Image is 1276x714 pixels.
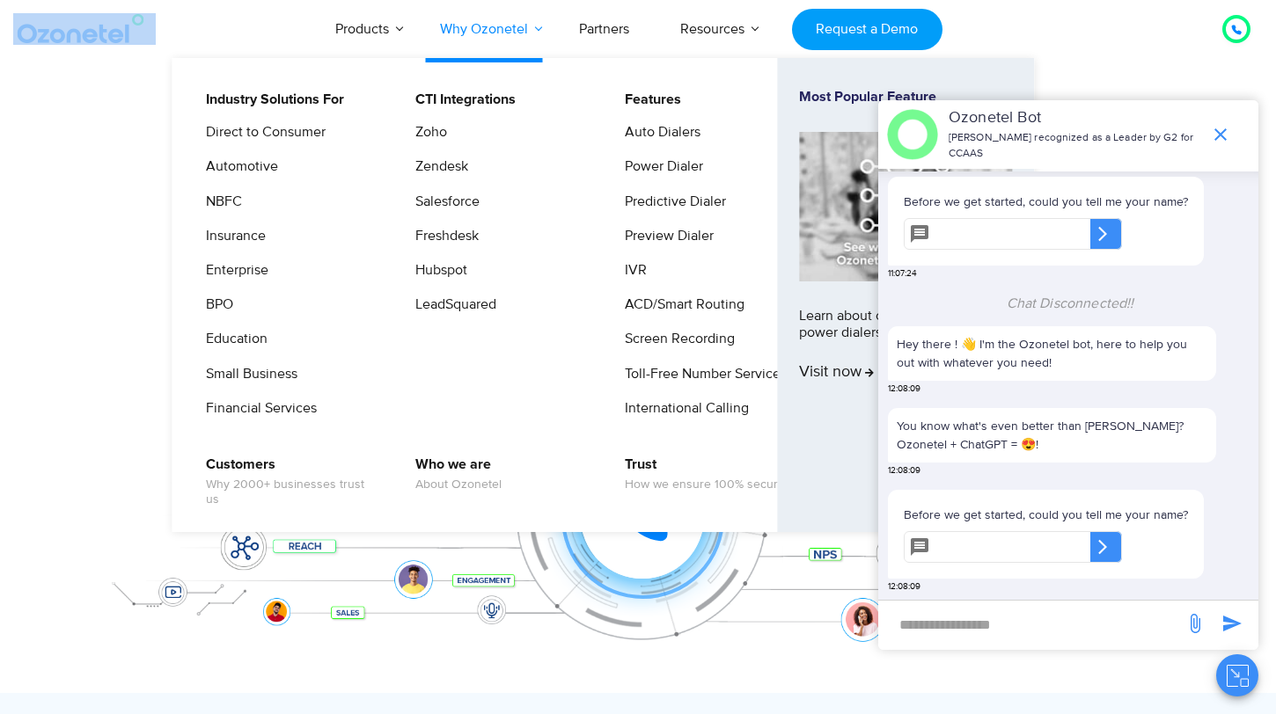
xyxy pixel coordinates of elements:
[88,157,1188,242] div: Customer Experiences
[194,121,328,143] a: Direct to Consumer
[404,89,518,111] a: CTI Integrations
[404,294,499,316] a: LeadSquared
[404,225,481,247] a: Freshdesk
[799,89,1012,501] a: Most Popular FeatureLearn about our award-winning power dialers.Visit now
[904,506,1188,524] p: Before we get started, could you tell me your name?
[887,109,938,160] img: header
[404,156,471,178] a: Zendesk
[897,417,1207,454] p: You know what's even better than [PERSON_NAME]? Ozonetel + ChatGPT = 😍!
[194,397,319,419] a: Financial Services
[415,477,502,492] span: About Ozonetel
[904,193,1188,211] p: Before we get started, could you tell me your name?
[613,454,793,495] a: TrustHow we ensure 100% security
[194,328,270,350] a: Education
[613,328,737,350] a: Screen Recording
[1177,606,1213,641] span: send message
[613,363,789,385] a: Toll-Free Number Services
[792,9,942,50] a: Request a Demo
[613,156,706,178] a: Power Dialer
[888,267,917,280] span: 11:07:24
[613,259,649,281] a: IVR
[949,106,1201,130] p: Ozonetel Bot
[897,335,1207,372] p: Hey there ! 👋 I'm the Ozonetel bot, here to help you out with whatever you need!
[1214,606,1250,641] span: send message
[888,580,920,594] span: 12:08:09
[888,382,920,396] span: 12:08:09
[88,243,1188,262] div: Turn every conversation into a growth engine for your enterprise.
[1203,117,1238,152] span: end chat or minimize
[194,156,281,178] a: Automotive
[613,397,752,419] a: International Calling
[799,132,1012,280] img: phone-system-min.jpg
[206,477,379,507] span: Why 2000+ businesses trust us
[799,363,874,382] span: Visit now
[404,121,450,143] a: Zoho
[1007,295,1134,312] span: Chat Disconnected!!
[404,454,504,495] a: Who we areAbout Ozonetel
[194,294,236,316] a: BPO
[88,112,1188,168] div: Orchestrate Intelligent
[194,89,347,111] a: Industry Solutions For
[887,609,1176,641] div: new-msg-input
[888,464,920,477] span: 12:08:09
[613,191,729,213] a: Predictive Dialer
[404,191,482,213] a: Salesforce
[1216,654,1258,696] button: Close chat
[613,89,684,111] a: Features
[194,191,245,213] a: NBFC
[613,294,747,316] a: ACD/Smart Routing
[194,225,268,247] a: Insurance
[194,363,300,385] a: Small Business
[194,259,271,281] a: Enterprise
[613,121,703,143] a: Auto Dialers
[404,259,470,281] a: Hubspot
[949,130,1201,162] p: [PERSON_NAME] recognized as a Leader by G2 for CCAAS
[625,477,790,492] span: How we ensure 100% security
[194,454,382,510] a: CustomersWhy 2000+ businesses trust us
[613,225,716,247] a: Preview Dialer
